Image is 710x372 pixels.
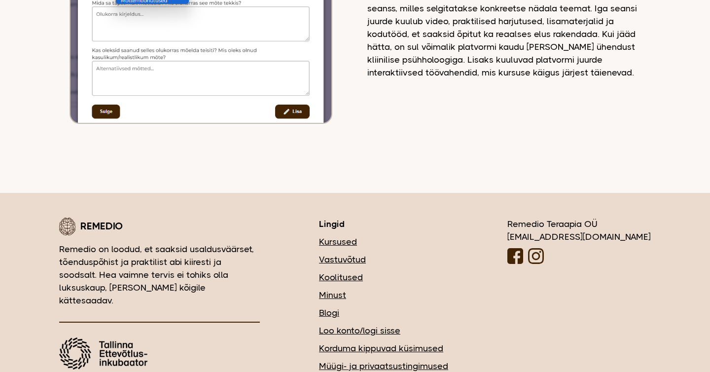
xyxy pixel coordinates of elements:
[507,230,651,243] div: [EMAIL_ADDRESS][DOMAIN_NAME]
[319,324,448,337] a: Loo konto/logi sisse
[319,218,448,230] h3: Lingid
[59,218,75,235] img: Remedio logo
[507,248,523,264] img: Facebooki logo
[59,218,260,235] div: Remedio
[319,342,448,355] a: Korduma kippuvad küsimused
[59,243,260,307] p: Remedio on loodud, et saaksid usaldusväärset, tõenduspõhist ja praktilist abi kiiresti ja soodsal...
[528,248,544,264] img: Instagrammi logo
[507,218,651,267] div: Remedio Teraapia OÜ
[319,235,448,248] a: Kursused
[319,289,448,301] a: Minust
[319,271,448,284] a: Koolitused
[319,253,448,266] a: Vastuvõtud
[319,306,448,319] a: Blogi
[59,337,148,370] img: ettevo%CC%83tlusinkubaator_logo.png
